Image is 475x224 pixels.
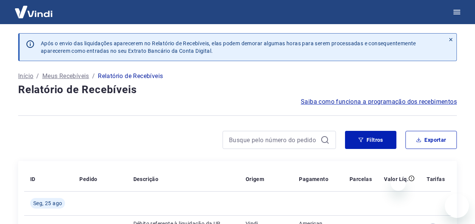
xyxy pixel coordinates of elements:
p: / [92,72,95,81]
p: ID [30,175,36,183]
a: Saiba como funciona a programação dos recebimentos [301,97,457,106]
p: Origem [246,175,264,183]
span: Seg, 25 ago [33,199,62,207]
p: Relatório de Recebíveis [98,72,163,81]
iframe: Botão para abrir a janela de mensagens [445,194,469,218]
p: / [36,72,39,81]
h4: Relatório de Recebíveis [18,82,457,97]
p: Pagamento [299,175,328,183]
p: Parcelas [350,175,372,183]
button: Exportar [405,131,457,149]
iframe: Fechar mensagem [391,176,406,191]
img: Vindi [9,0,58,23]
p: Valor Líq. [384,175,408,183]
a: Meus Recebíveis [42,72,89,81]
button: Filtros [345,131,396,149]
p: Pedido [79,175,97,183]
p: Descrição [133,175,159,183]
p: Após o envio das liquidações aparecerem no Relatório de Recebíveis, elas podem demorar algumas ho... [41,40,439,55]
a: Início [18,72,33,81]
input: Busque pelo número do pedido [229,134,317,146]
